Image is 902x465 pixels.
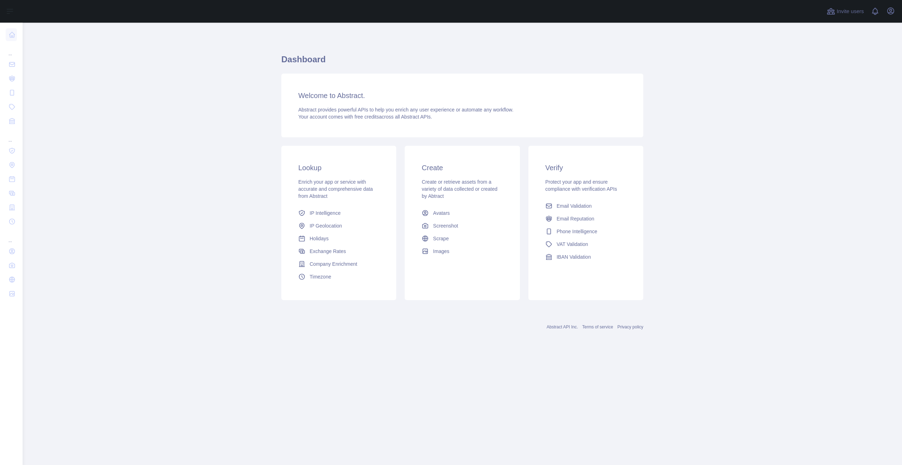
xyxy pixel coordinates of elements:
[433,248,449,255] span: Images
[433,209,450,217] span: Avatars
[419,245,505,258] a: Images
[837,7,864,16] span: Invite users
[582,325,613,329] a: Terms of service
[543,251,629,263] a: IBAN Validation
[419,219,505,232] a: Screenshot
[310,248,346,255] span: Exchange Rates
[298,107,514,113] span: Abstract provides powerful APIs to help you enrich any user experience or automate any workflow.
[422,179,497,199] span: Create or retrieve assets from a variety of data collected or created by Abtract
[557,215,594,222] span: Email Reputation
[543,238,629,251] a: VAT Validation
[295,258,382,270] a: Company Enrichment
[545,179,617,192] span: Protect your app and ensure compliance with verification APIs
[6,229,17,243] div: ...
[355,114,379,120] span: free credits
[543,212,629,225] a: Email Reputation
[543,225,629,238] a: Phone Intelligence
[419,207,505,219] a: Avatars
[825,6,865,17] button: Invite users
[310,273,331,280] span: Timezone
[6,42,17,57] div: ...
[298,179,373,199] span: Enrich your app or service with accurate and comprehensive data from Abstract
[310,260,357,268] span: Company Enrichment
[557,253,591,260] span: IBAN Validation
[295,219,382,232] a: IP Geolocation
[419,232,505,245] a: Scrape
[433,222,458,229] span: Screenshot
[298,91,626,101] h3: Welcome to Abstract.
[557,202,592,209] span: Email Validation
[545,163,626,173] h3: Verify
[295,232,382,245] a: Holidays
[617,325,643,329] a: Privacy policy
[6,129,17,143] div: ...
[543,200,629,212] a: Email Validation
[295,270,382,283] a: Timezone
[310,222,342,229] span: IP Geolocation
[422,163,503,173] h3: Create
[433,235,449,242] span: Scrape
[295,245,382,258] a: Exchange Rates
[295,207,382,219] a: IP Intelligence
[547,325,578,329] a: Abstract API Inc.
[298,114,432,120] span: Your account comes with across all Abstract APIs.
[298,163,379,173] h3: Lookup
[557,228,597,235] span: Phone Intelligence
[281,54,643,71] h1: Dashboard
[310,235,329,242] span: Holidays
[557,241,588,248] span: VAT Validation
[310,209,341,217] span: IP Intelligence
